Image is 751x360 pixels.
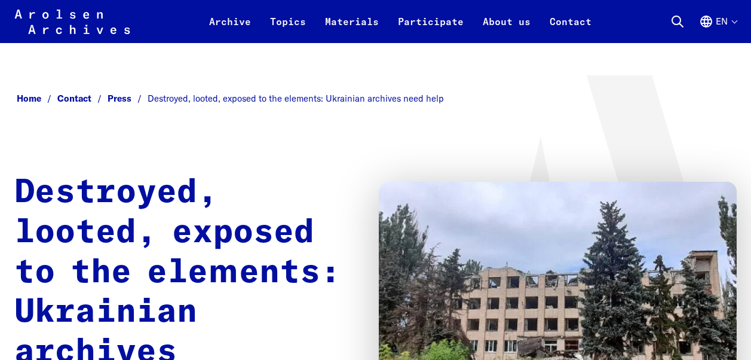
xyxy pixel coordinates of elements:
[699,14,737,43] button: English, language selection
[200,14,260,43] a: Archive
[473,14,540,43] a: About us
[540,14,601,43] a: Contact
[108,93,148,104] a: Press
[200,7,601,36] nav: Primary
[57,93,108,104] a: Contact
[17,93,57,104] a: Home
[14,90,737,108] nav: Breadcrumb
[388,14,473,43] a: Participate
[260,14,315,43] a: Topics
[315,14,388,43] a: Materials
[148,93,444,104] span: Destroyed, looted, exposed to the elements: Ukrainian archives need help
